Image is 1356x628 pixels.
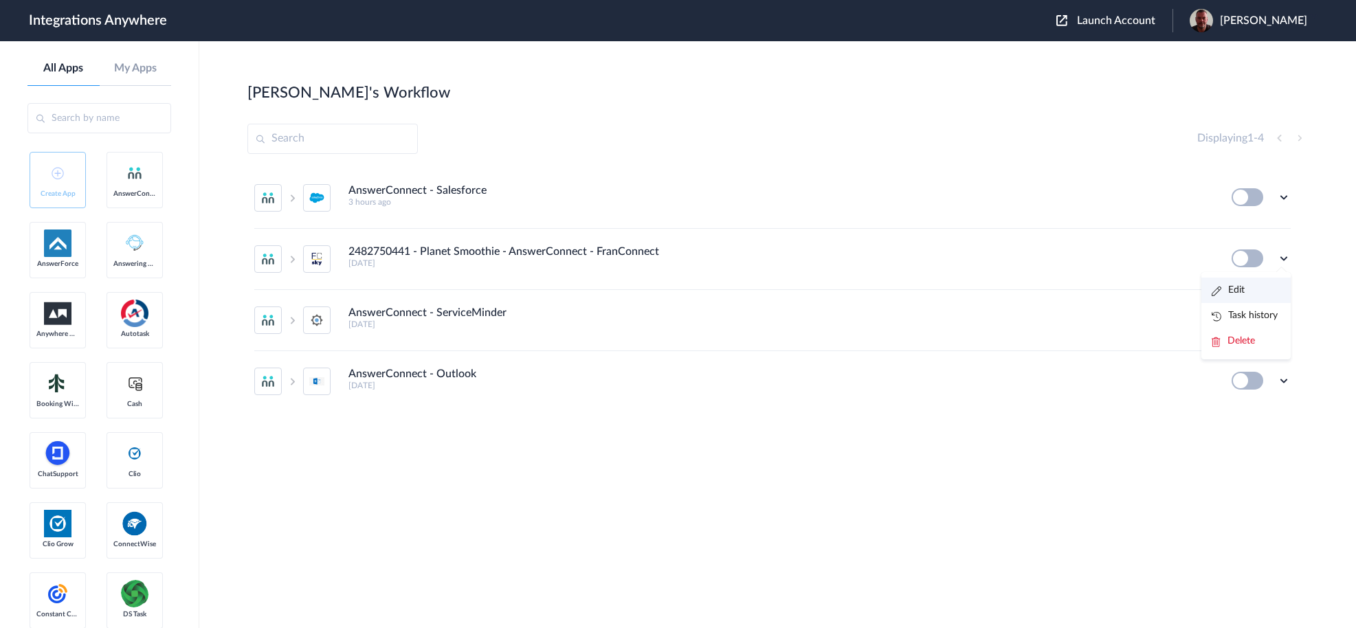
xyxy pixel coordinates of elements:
span: Constant Contact [36,610,79,618]
h5: [DATE] [348,319,1213,329]
h1: Integrations Anywhere [29,12,167,29]
img: answerconnect-logo.svg [126,165,143,181]
span: Booking Widget [36,400,79,408]
h4: 2482750441 - Planet Smoothie - AnswerConnect - FranConnect [348,245,659,258]
span: AnswerConnect [113,190,156,198]
img: 3f0b932c-96d9-4d28-a08b-7ffbe1b8673f.png [1190,9,1213,32]
img: Setmore_Logo.svg [44,371,71,396]
span: Answering Service [113,260,156,268]
span: Delete [1227,336,1255,346]
span: Clio Grow [36,540,79,548]
img: Clio.jpg [44,510,71,537]
a: My Apps [100,62,172,75]
span: 1 [1247,133,1254,144]
h5: [DATE] [348,381,1213,390]
img: autotask.png [121,300,148,327]
input: Search by name [27,103,171,133]
img: af-app-logo.svg [44,229,71,257]
h5: 3 hours ago [348,197,1213,207]
span: [PERSON_NAME] [1220,14,1307,27]
span: Create App [36,190,79,198]
h4: AnswerConnect - ServiceMinder [348,306,507,319]
h4: Displaying - [1197,132,1264,145]
img: cash-logo.svg [126,375,144,392]
span: Cash [113,400,156,408]
h2: [PERSON_NAME]'s Workflow [247,84,450,102]
span: ChatSupport [36,470,79,478]
img: launch-acct-icon.svg [1056,15,1067,26]
span: Autotask [113,330,156,338]
h4: AnswerConnect - Salesforce [348,184,487,197]
a: Edit [1212,285,1245,295]
img: aww.png [44,302,71,325]
img: Answering_service.png [121,229,148,257]
button: Launch Account [1056,14,1172,27]
span: DS Task [113,610,156,618]
img: connectwise.png [121,510,148,537]
span: Clio [113,470,156,478]
img: distributedSource.png [121,580,148,607]
img: add-icon.svg [52,167,64,179]
h4: AnswerConnect - Outlook [348,368,476,381]
span: AnswerForce [36,260,79,268]
img: constant-contact.svg [44,580,71,607]
a: All Apps [27,62,100,75]
img: chatsupport-icon.svg [44,440,71,467]
span: Anywhere Works [36,330,79,338]
img: clio-logo.svg [126,445,143,462]
h5: [DATE] [348,258,1213,268]
span: Launch Account [1077,15,1155,26]
input: Search [247,124,418,154]
span: ConnectWise [113,540,156,548]
a: Task history [1212,311,1278,320]
span: 4 [1258,133,1264,144]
